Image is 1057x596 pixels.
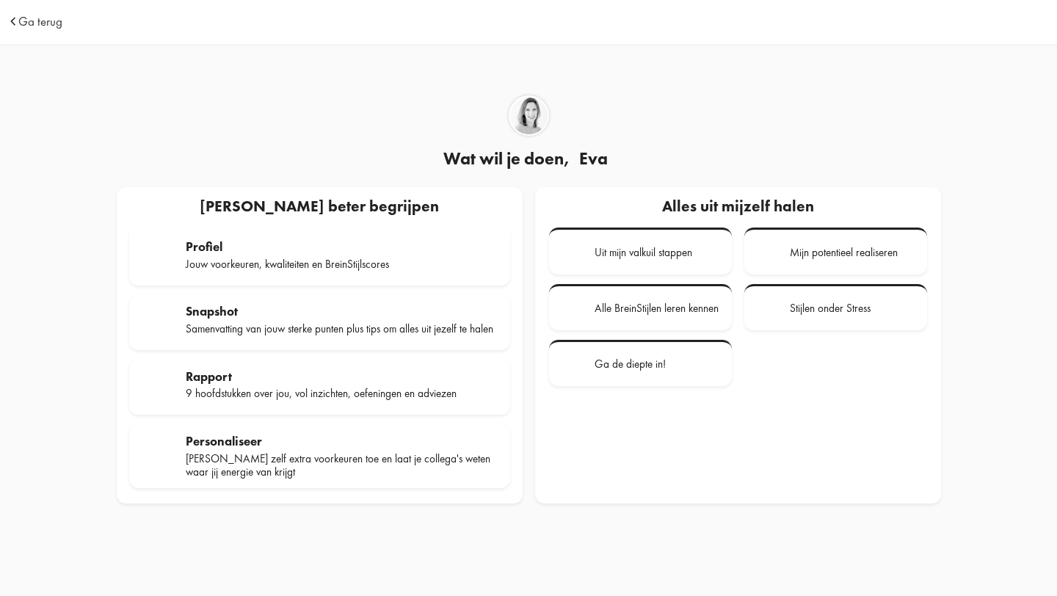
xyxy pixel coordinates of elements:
div: Samenvatting van jouw sterke punten plus tips om alles uit jezelf te halen [186,322,498,335]
div: Mijn potentieel realiseren [790,246,898,259]
div: Alles uit mijzelf halen [548,194,929,222]
div: Eva Zoet [509,95,549,136]
a: Ga de diepte in! [549,340,732,387]
div: Rapport [186,369,498,384]
a: Alle BreinStijlen leren kennen [549,284,732,331]
a: Rapport 9 hoofdstukken over jou, vol inzichten, oefeningen en adviezen [129,360,510,415]
div: [PERSON_NAME] beter begrijpen [123,194,516,222]
div: Stijlen onder Stress [790,302,871,315]
div: Personaliseer [186,434,498,448]
div: 9 hoofdstukken over jou, vol inzichten, oefeningen en adviezen [186,387,498,400]
a: Mijn potentieel realiseren [744,228,927,275]
div: Alle BreinStijlen leren kennen [595,302,719,315]
a: Ga terug [18,15,62,28]
a: Personaliseer [PERSON_NAME] zelf extra voorkeuren toe en laat je collega's weten waar jij energie... [129,424,510,488]
a: Snapshot Samenvatting van jouw sterke punten plus tips om alles uit jezelf te halen [129,295,510,351]
div: Ga de diepte in! [595,357,666,371]
div: [PERSON_NAME] zelf extra voorkeuren toe en laat je collega's weten waar jij energie van krijgt [186,452,498,479]
div: Profiel [186,239,498,254]
span: Wat wil je doen, [443,148,570,170]
a: Uit mijn valkuil stappen [549,228,732,275]
div: Uit mijn valkuil stappen [595,246,692,259]
span: Eva [573,148,614,170]
div: Snapshot [186,304,498,319]
div: Jouw voorkeuren, kwaliteiten en BreinStijlscores [186,258,498,271]
a: Stijlen onder Stress [744,284,927,331]
a: Profiel Jouw voorkeuren, kwaliteiten en BreinStijlscores [129,228,510,286]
